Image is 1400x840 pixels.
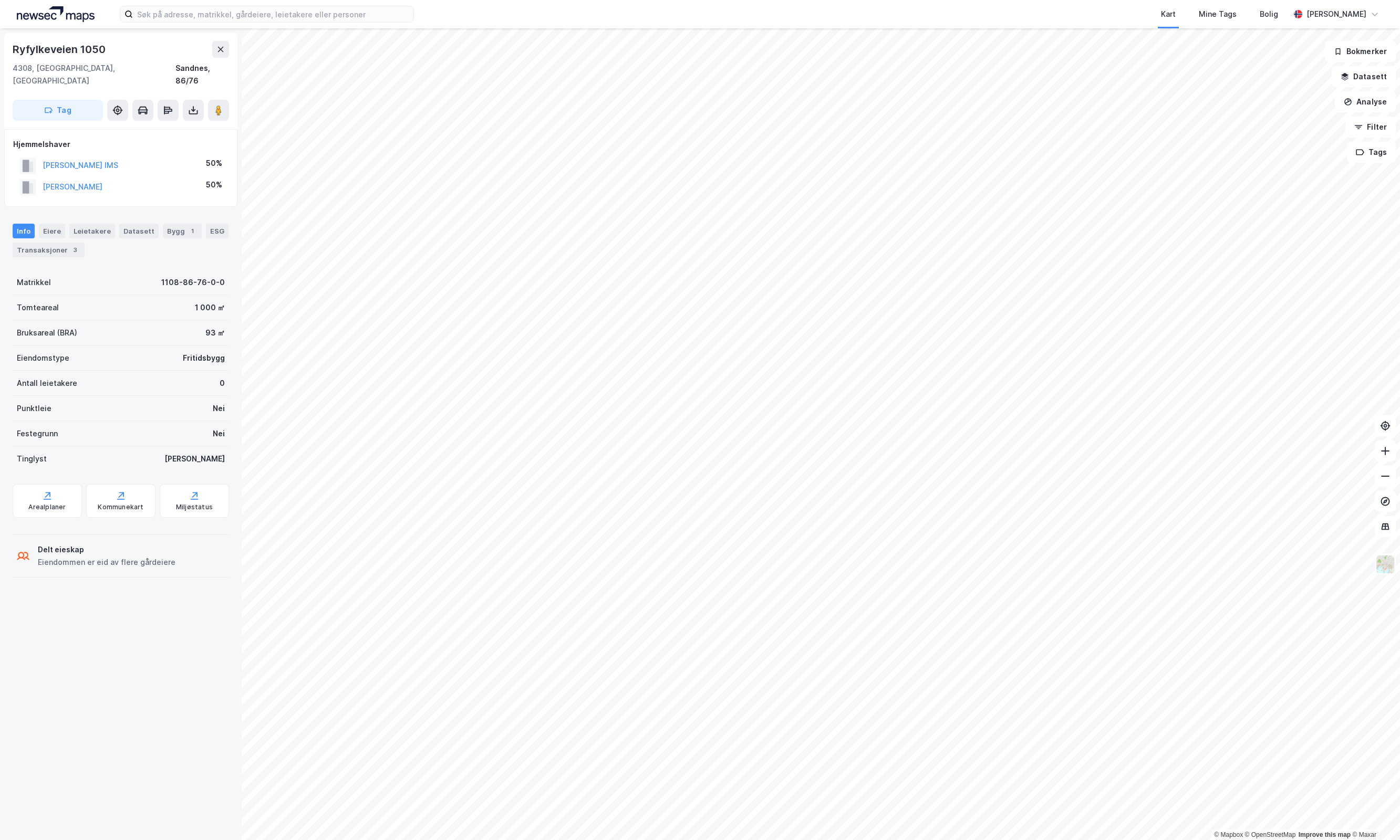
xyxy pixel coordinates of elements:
[1260,8,1278,20] div: Bolig
[13,243,85,257] div: Transaksjoner
[1245,831,1296,838] a: OpenStreetMap
[1347,142,1396,163] button: Tags
[17,427,58,440] div: Festegrunn
[183,352,225,364] div: Fritidsbygg
[163,224,202,238] div: Bygg
[69,224,115,238] div: Leietakere
[13,138,229,151] div: Hjemmelshaver
[1161,8,1176,20] div: Kart
[1335,91,1396,112] button: Analyse
[175,62,229,87] div: Sandnes, 86/76
[1306,8,1366,20] div: [PERSON_NAME]
[1347,790,1400,840] iframe: Chat Widget
[17,301,59,314] div: Tomteareal
[213,402,225,415] div: Nei
[13,100,103,121] button: Tag
[213,427,225,440] div: Nei
[17,377,77,390] div: Antall leietakere
[17,402,51,415] div: Punktleie
[164,453,225,465] div: [PERSON_NAME]
[39,224,65,238] div: Eiere
[17,276,51,289] div: Matrikkel
[1332,66,1396,87] button: Datasett
[17,6,95,22] img: logo.a4113a55bc3d86da70a041830d287a7e.svg
[206,224,229,238] div: ESG
[98,503,143,511] div: Kommunekart
[70,245,80,255] div: 3
[1375,554,1395,574] img: Z
[13,224,35,238] div: Info
[28,503,66,511] div: Arealplaner
[17,327,77,339] div: Bruksareal (BRA)
[1347,790,1400,840] div: Kontrollprogram for chat
[176,503,213,511] div: Miljøstatus
[13,62,175,87] div: 4308, [GEOGRAPHIC_DATA], [GEOGRAPHIC_DATA]
[1299,831,1351,838] a: Improve this map
[13,41,108,58] div: Ryfylkeveien 1050
[1325,41,1396,62] button: Bokmerker
[1199,8,1237,20] div: Mine Tags
[205,327,225,339] div: 93 ㎡
[17,352,69,364] div: Eiendomstype
[1345,117,1396,138] button: Filter
[38,556,175,569] div: Eiendommen er eid av flere gårdeiere
[206,178,222,191] div: 50%
[133,6,413,22] input: Søk på adresse, matrikkel, gårdeiere, leietakere eller personer
[195,301,225,314] div: 1 000 ㎡
[220,377,225,390] div: 0
[161,276,225,289] div: 1108-86-76-0-0
[187,226,198,236] div: 1
[38,543,175,556] div: Delt eieskap
[206,157,222,170] div: 50%
[1214,831,1243,838] a: Mapbox
[119,224,159,238] div: Datasett
[17,453,47,465] div: Tinglyst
